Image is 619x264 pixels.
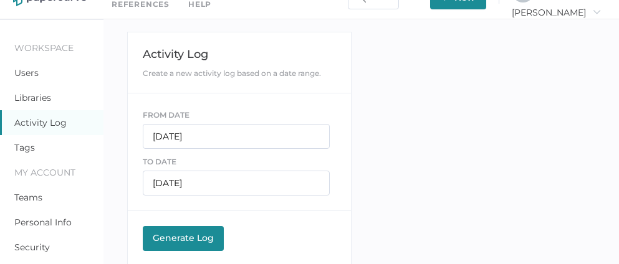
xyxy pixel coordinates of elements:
a: Activity Log [14,117,67,128]
span: [PERSON_NAME] [512,7,601,18]
a: Security [14,242,50,253]
i: arrow_right [592,7,601,16]
a: Tags [14,142,35,153]
button: Generate Log [143,226,224,251]
div: Create a new activity log based on a date range. [143,68,337,78]
a: Personal Info [14,217,72,228]
a: Teams [14,192,42,203]
a: Users [14,67,39,78]
span: FROM DATE [143,110,190,120]
div: Generate Log [149,232,218,243]
div: Activity Log [143,47,337,61]
span: TO DATE [143,157,176,166]
a: Libraries [14,92,51,103]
